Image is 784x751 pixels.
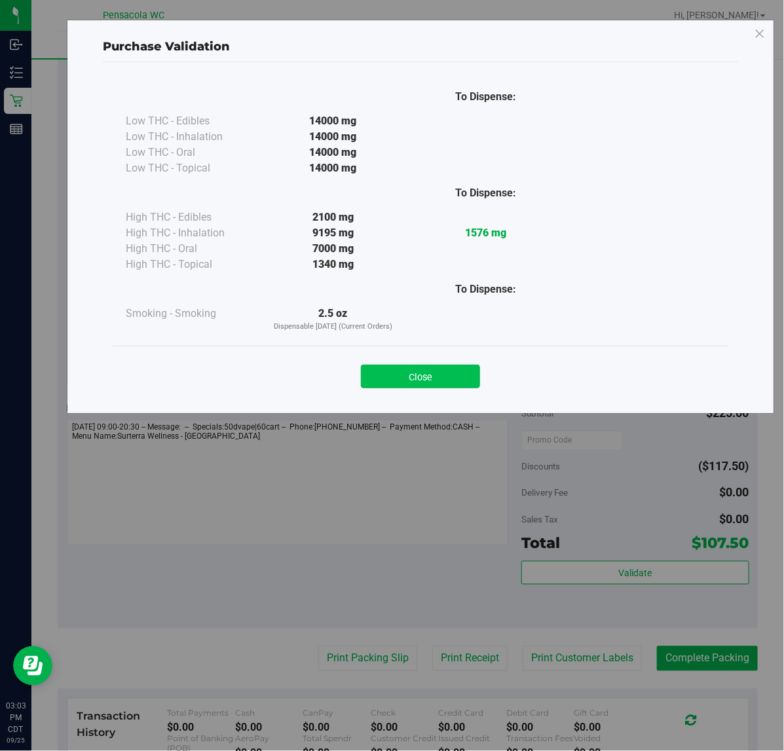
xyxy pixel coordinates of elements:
div: 14000 mg [257,129,409,145]
div: Low THC - Edibles [126,113,257,129]
div: High THC - Inhalation [126,225,257,241]
div: 2.5 oz [257,306,409,333]
div: To Dispense: [409,185,562,201]
div: To Dispense: [409,282,562,297]
div: 14000 mg [257,145,409,160]
div: Low THC - Inhalation [126,129,257,145]
div: Low THC - Oral [126,145,257,160]
div: High THC - Oral [126,241,257,257]
span: Purchase Validation [103,39,230,54]
div: 14000 mg [257,160,409,176]
div: Low THC - Topical [126,160,257,176]
div: 1340 mg [257,257,409,272]
div: 9195 mg [257,225,409,241]
div: 14000 mg [257,113,409,129]
button: Close [361,365,480,388]
div: High THC - Edibles [126,210,257,225]
p: Dispensable [DATE] (Current Orders) [257,321,409,333]
div: 7000 mg [257,241,409,257]
div: 2100 mg [257,210,409,225]
div: High THC - Topical [126,257,257,272]
div: Smoking - Smoking [126,306,257,321]
iframe: Resource center [13,646,52,686]
div: To Dispense: [409,89,562,105]
strong: 1576 mg [465,227,506,239]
